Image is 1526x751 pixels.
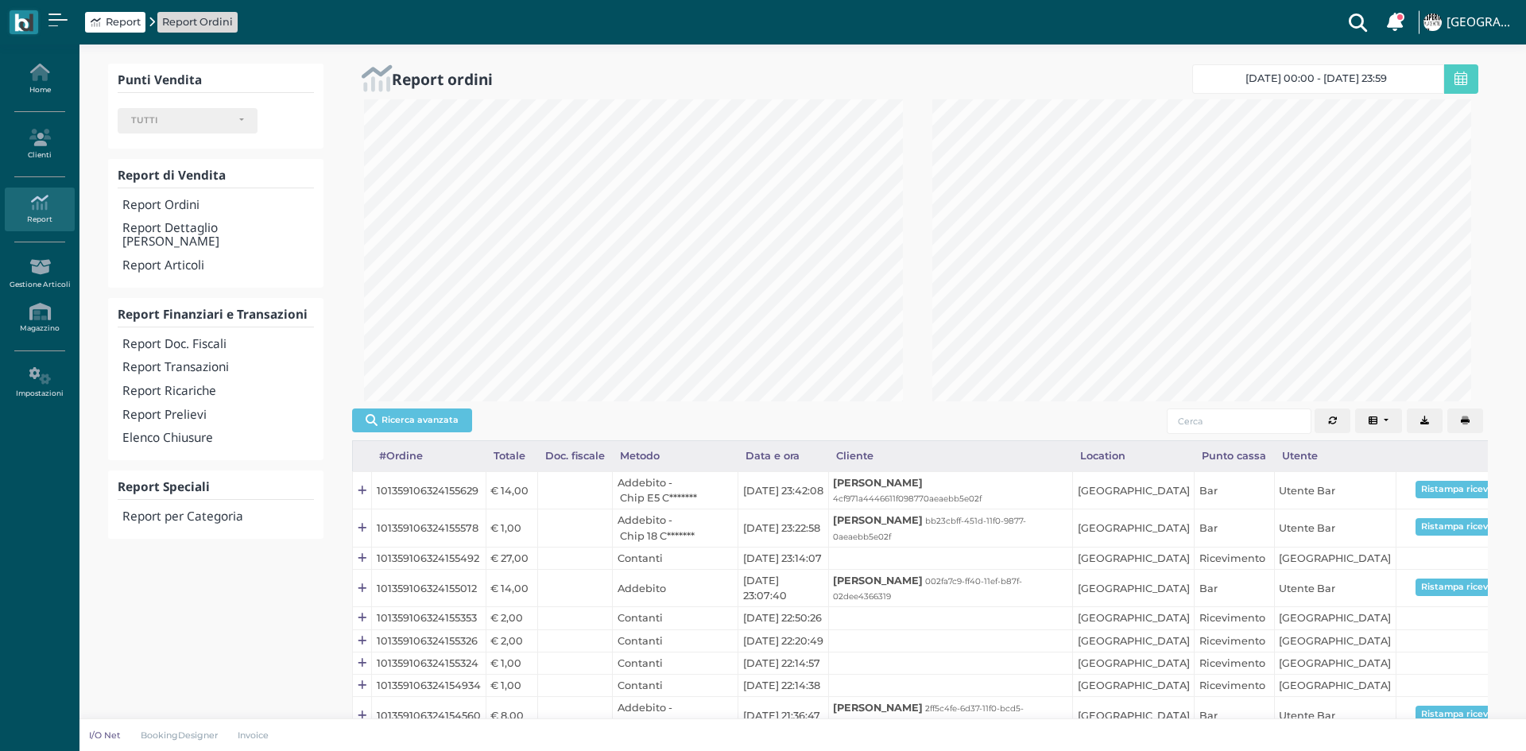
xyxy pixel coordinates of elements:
a: Invoice [228,729,280,741]
div: Doc. fiscale [537,441,612,471]
td: [DATE] 22:50:26 [738,607,829,629]
a: Home [5,57,74,101]
div: TUTTI [131,115,231,126]
button: Ricerca avanzata [352,408,472,432]
td: [GEOGRAPHIC_DATA] [1073,569,1195,606]
button: Ristampa ricevuta [1416,481,1509,498]
a: Report [91,14,141,29]
td: [GEOGRAPHIC_DATA] [1274,674,1396,696]
a: Clienti [5,122,74,166]
td: 101359106324155326 [372,629,486,652]
div: Utente [1274,441,1396,471]
td: [GEOGRAPHIC_DATA] [1073,697,1195,734]
small: 4cf971a4446611f098770aeaebb5e02f [833,494,982,504]
a: Report Ordini [162,14,233,29]
td: Contanti [612,547,738,569]
div: Colonne [1355,408,1408,434]
a: Impostazioni [5,361,74,405]
button: Ristampa ricevuta [1416,579,1509,596]
h4: Elenco Chiusure [122,432,314,445]
td: Addebito [612,569,738,606]
a: Gestione Articoli [5,252,74,296]
h2: Report ordini [392,71,493,87]
td: 101359106324154560 [372,697,486,734]
h4: [GEOGRAPHIC_DATA] [1447,16,1516,29]
td: [DATE] 23:22:58 [738,509,829,547]
td: [GEOGRAPHIC_DATA] [1274,652,1396,674]
td: Contanti [612,629,738,652]
td: [GEOGRAPHIC_DATA] [1073,547,1195,569]
td: Utente Bar [1274,569,1396,606]
td: € 2,00 [486,629,537,652]
b: [PERSON_NAME] [833,575,923,586]
a: Report [5,188,74,231]
h4: Report Transazioni [122,361,314,374]
div: Metodo [612,441,738,471]
b: Report di Vendita [118,167,226,184]
iframe: Help widget launcher [1413,702,1512,737]
a: ... [GEOGRAPHIC_DATA] [1421,3,1516,41]
b: Report Speciali [118,478,210,495]
td: Contanti [612,674,738,696]
div: Totale [486,441,537,471]
td: Bar [1195,509,1274,547]
td: [GEOGRAPHIC_DATA] [1073,652,1195,674]
td: 101359106324155324 [372,652,486,674]
div: Data e ora [738,441,829,471]
td: € 27,00 [486,547,537,569]
td: Contanti [612,652,738,674]
td: € 2,00 [486,607,537,629]
span: [DATE] 00:00 - [DATE] 23:59 [1245,72,1387,85]
td: [DATE] 23:07:40 [738,569,829,606]
td: [DATE] 22:14:57 [738,652,829,674]
td: 101359106324154934 [372,674,486,696]
td: [GEOGRAPHIC_DATA] [1073,629,1195,652]
button: TUTTI [118,108,258,134]
a: BookingDesigner [130,729,228,741]
td: € 14,00 [486,472,537,509]
td: [DATE] 23:42:08 [738,472,829,509]
td: € 1,00 [486,674,537,696]
td: [DATE] 22:20:49 [738,629,829,652]
td: € 1,00 [486,652,537,674]
td: [GEOGRAPHIC_DATA] [1073,674,1195,696]
td: € 1,00 [486,509,537,547]
td: [DATE] 21:36:47 [738,697,829,734]
div: Punto cassa [1195,441,1274,471]
button: Columns [1355,408,1403,434]
td: [GEOGRAPHIC_DATA] [1073,509,1195,547]
td: Ricevimento [1195,652,1274,674]
small: bb23cbff-451d-11f0-9877-0aeaebb5e02f [833,516,1026,541]
td: 101359106324155012 [372,569,486,606]
td: [DATE] 22:14:38 [738,674,829,696]
td: Ricevimento [1195,547,1274,569]
td: Contanti [612,607,738,629]
p: I/O Net [89,729,121,741]
h4: Report Ordini [122,199,314,212]
b: [PERSON_NAME] [833,514,923,526]
td: [GEOGRAPHIC_DATA] [1073,472,1195,509]
small: 2ff5c4fe-6d37-11f0-bcd5-0aeaebb5e02f [833,703,1024,729]
small: 002fa7c9-ff40-11ef-b87f-02dee4366319 [833,576,1022,602]
div: Cliente [828,441,1072,471]
td: [DATE] 23:14:07 [738,547,829,569]
td: Utente Bar [1274,509,1396,547]
td: € 8,00 [486,697,537,734]
td: Bar [1195,569,1274,606]
button: Ristampa ricevuta [1416,518,1509,536]
td: Bar [1195,472,1274,509]
td: 101359106324155353 [372,607,486,629]
img: ... [1423,14,1441,31]
img: logo [14,14,33,32]
button: Export [1407,408,1443,434]
div: #Ordine [372,441,486,471]
td: 101359106324155578 [372,509,486,547]
td: € 14,00 [486,569,537,606]
td: 101359106324155492 [372,547,486,569]
td: Bar [1195,697,1274,734]
td: Ricevimento [1195,629,1274,652]
td: [GEOGRAPHIC_DATA] [1073,607,1195,629]
span: Report [106,14,141,29]
h4: Report Prelievi [122,408,314,422]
